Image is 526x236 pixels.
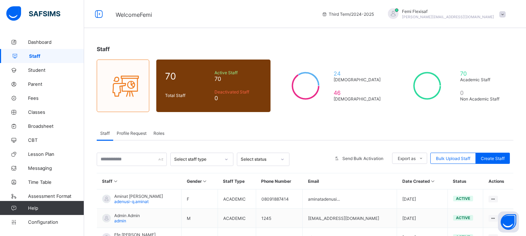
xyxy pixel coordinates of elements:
span: Lesson Plan [28,151,84,157]
td: [DATE] [397,209,448,228]
th: Status [448,173,483,189]
span: Bulk Upload Staff [436,156,470,161]
td: aminatadenusi... [303,189,397,209]
div: Total Staff [163,91,213,100]
th: Actions [483,173,513,189]
span: Configuration [28,219,84,225]
td: 08091887414 [256,189,302,209]
span: 0 [214,95,262,102]
span: Student [28,67,84,73]
th: Staff [97,173,182,189]
td: [EMAIL_ADDRESS][DOMAIN_NAME] [303,209,397,228]
span: 70 [460,70,505,77]
td: ACADEMIC [218,189,256,209]
i: Sort in Ascending Order [202,179,208,184]
td: F [182,189,218,209]
span: active [456,196,470,201]
span: Send Bulk Activation [342,156,383,161]
span: Femi Flexisaf [402,9,494,14]
span: 70 [165,71,211,82]
span: 46 [334,89,383,96]
span: [DEMOGRAPHIC_DATA] [334,96,383,102]
span: Aminat [PERSON_NAME] [114,194,163,199]
div: FemiFlexisaf [381,8,509,20]
span: Fees [28,95,84,101]
span: active [456,215,470,220]
span: admin [114,218,126,223]
span: Dashboard [28,39,84,45]
span: adenusi-q.aminat [114,199,149,204]
span: Deactivated Staff [214,89,262,95]
span: Staff [29,53,84,59]
span: Non Academic Staff [460,96,505,102]
th: Staff Type [218,173,256,189]
td: ACADEMIC [218,209,256,228]
span: Help [28,205,84,211]
td: [DATE] [397,189,448,209]
span: Broadsheet [28,123,84,129]
div: Select staff type [174,157,220,162]
span: 24 [334,70,383,77]
span: Admin Admin [114,213,140,218]
span: Classes [28,109,84,115]
span: [PERSON_NAME][EMAIL_ADDRESS][DOMAIN_NAME] [402,15,494,19]
span: Active Staff [214,70,262,75]
span: Roles [153,131,164,136]
span: Messaging [28,165,84,171]
img: safsims [6,6,60,21]
span: Staff [100,131,110,136]
span: session/term information [322,12,374,17]
span: CBT [28,137,84,143]
span: Export as [398,156,416,161]
td: 1245 [256,209,302,228]
span: Welcome Femi [116,11,152,18]
i: Sort in Ascending Order [113,179,119,184]
i: Sort in Ascending Order [430,179,436,184]
span: 0 [460,89,505,96]
th: Gender [182,173,218,189]
span: Assessment Format [28,193,84,199]
span: Parent [28,81,84,87]
span: [DEMOGRAPHIC_DATA] [334,77,383,82]
div: Select status [241,157,276,162]
th: Email [303,173,397,189]
th: Date Created [397,173,448,189]
span: Staff [97,46,110,53]
span: 70 [214,75,262,82]
span: Create Staff [481,156,505,161]
th: Phone Number [256,173,302,189]
span: Academic Staff [460,77,505,82]
span: Profile Request [117,131,146,136]
button: Open asap [498,211,519,232]
span: Time Table [28,179,84,185]
td: M [182,209,218,228]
